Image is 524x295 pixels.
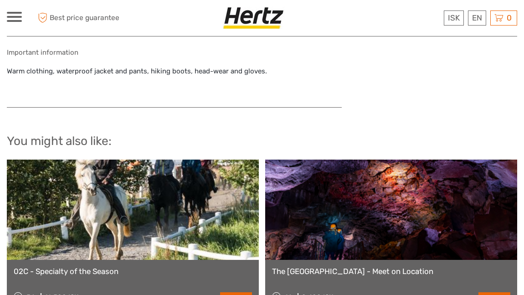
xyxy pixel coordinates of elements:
[13,16,103,23] p: We're away right now. Please check back later!
[14,267,252,276] a: 02C - Specialty of the Season
[7,48,342,57] h5: Important information
[223,7,288,29] img: Hertz
[7,134,517,149] h2: You might also like:
[36,10,134,26] span: Best price guarantee
[272,267,510,276] a: The [GEOGRAPHIC_DATA] - Meet on Location
[505,13,513,22] span: 0
[468,10,486,26] div: EN
[7,66,342,78] p: Warm clothing, waterproof jacket and pants, hiking boots, head-wear and gloves.
[105,14,116,25] button: Open LiveChat chat widget
[448,13,460,22] span: ISK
